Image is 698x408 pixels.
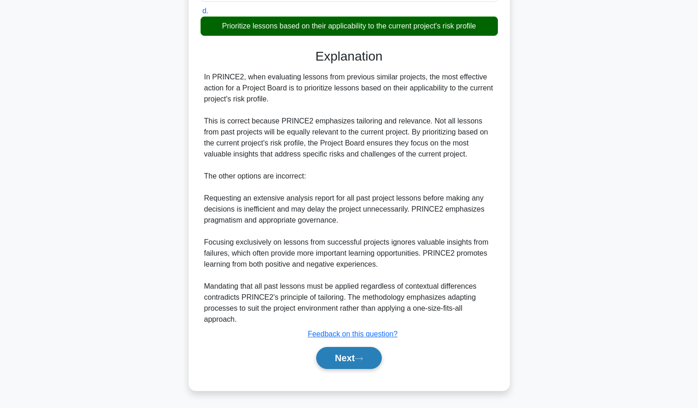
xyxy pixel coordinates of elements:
div: In PRINCE2, when evaluating lessons from previous similar projects, the most effective action for... [204,72,494,325]
a: Feedback on this question? [308,330,398,338]
button: Next [316,347,382,369]
span: d. [202,7,208,15]
div: Prioritize lessons based on their applicability to the current project's risk profile [201,17,498,36]
h3: Explanation [206,49,492,64]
